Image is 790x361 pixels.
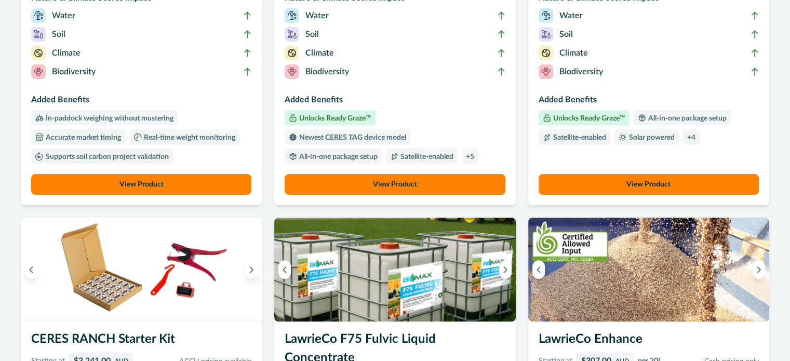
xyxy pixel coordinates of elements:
h3: CERES RANCH Starter Kit [31,330,251,353]
p: Climate [305,47,334,59]
p: + 4 [687,134,695,141]
p: Satellite-enabled [398,153,453,161]
p: Solar powered [627,134,675,141]
button: Next image [753,260,765,279]
button: Next image [499,260,512,279]
p: Accurate market timing [44,134,121,141]
h3: LawrieCo Enhance [539,330,759,353]
p: Climate [52,47,81,59]
h3: Added Benefits [285,93,505,110]
button: View Product [31,174,251,195]
h3: Added Benefits [539,93,759,110]
h3: Added Benefits [31,93,251,110]
p: Water [559,9,583,22]
p: Climate [559,47,588,59]
p: Biodiversity [52,65,96,78]
p: Real-time weight monitoring [142,134,235,141]
p: Satellite-enabled [551,134,606,141]
p: All-in-one package setup [646,115,727,122]
p: Supports soil carbon project validation [44,153,169,161]
button: Previous image [532,260,545,279]
p: Biodiversity [305,65,349,78]
p: Unlocks Ready Graze™ [551,115,625,122]
p: Soil [52,28,65,41]
p: Biodiversity [559,65,603,78]
img: A CERES RANCH starter kit [21,218,262,322]
p: Water [305,9,329,22]
p: Newest CERES TAG device model [297,134,406,141]
button: Next image [245,260,258,279]
button: Previous image [278,260,291,279]
p: Soil [305,28,319,41]
p: Soil [559,28,573,41]
p: All-in-one package setup [297,153,378,161]
p: In-paddock weighing without mustering [44,115,173,122]
p: Unlocks Ready Graze™ [297,115,371,122]
p: + 5 [466,153,474,161]
p: Water [52,9,75,22]
button: View Product [285,174,505,195]
button: View Product [539,174,759,195]
button: Previous image [25,260,37,279]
